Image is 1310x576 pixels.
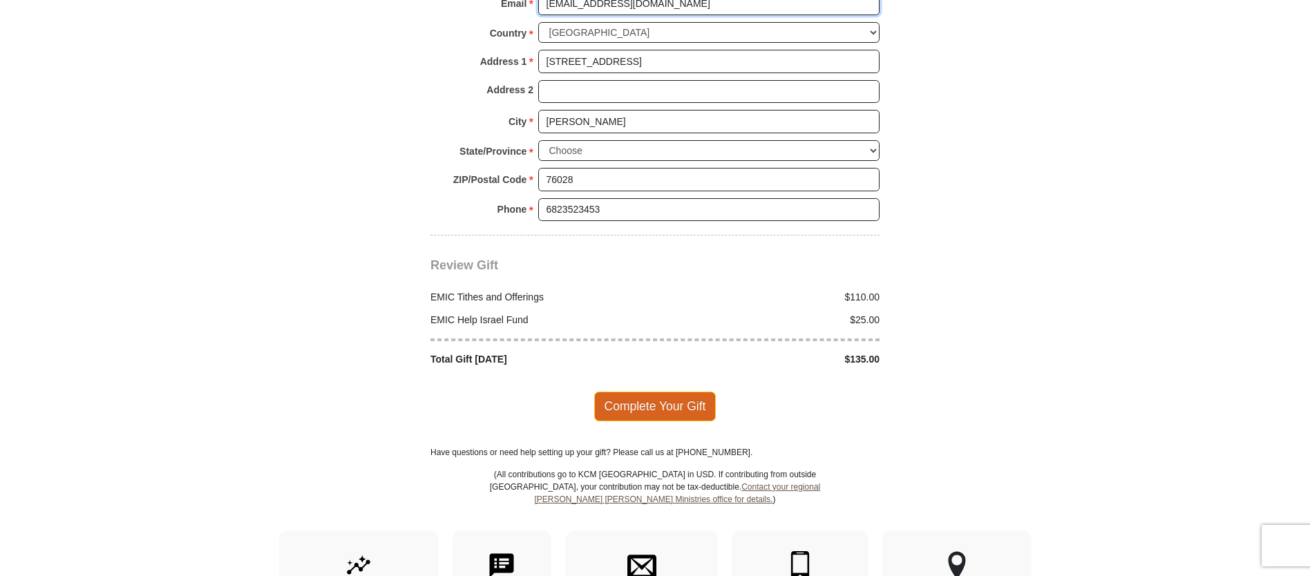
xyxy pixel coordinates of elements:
p: (All contributions go to KCM [GEOGRAPHIC_DATA] in USD. If contributing from outside [GEOGRAPHIC_D... [489,468,821,530]
div: Total Gift [DATE] [424,352,656,367]
div: $135.00 [655,352,887,367]
strong: ZIP/Postal Code [453,170,527,189]
strong: State/Province [459,142,526,161]
strong: Address 1 [480,52,527,71]
strong: City [509,112,526,131]
div: $25.00 [655,313,887,327]
strong: Address 2 [486,80,533,99]
p: Have questions or need help setting up your gift? Please call us at [PHONE_NUMBER]. [430,446,880,459]
div: EMIC Help Israel Fund [424,313,656,327]
strong: Phone [497,200,527,219]
strong: Country [490,23,527,43]
a: Contact your regional [PERSON_NAME] [PERSON_NAME] Ministries office for details. [534,482,820,504]
span: Complete Your Gift [594,392,716,421]
div: $110.00 [655,290,887,305]
span: Review Gift [430,258,498,272]
div: EMIC Tithes and Offerings [424,290,656,305]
